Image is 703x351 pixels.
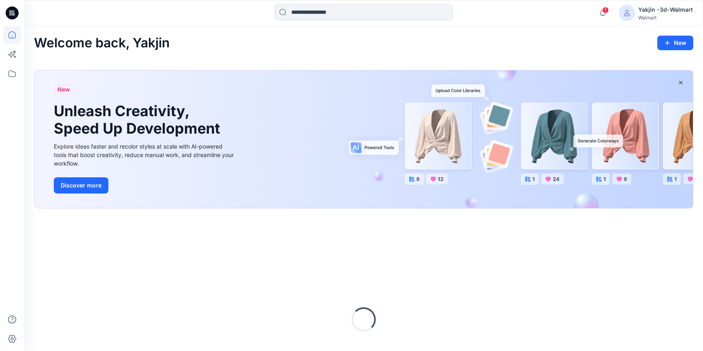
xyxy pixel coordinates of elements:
[34,36,170,51] h2: Welcome back, Yakjin
[624,10,630,16] svg: avatar
[54,177,108,194] button: Discover more
[638,15,693,21] div: Walmart
[54,102,224,137] h1: Unleash Creativity, Speed Up Development
[57,85,70,94] span: New
[657,36,693,50] button: New
[54,142,236,168] div: Explore ideas faster and recolor styles at scale with AI-powered tools that boost creativity, red...
[638,5,693,15] div: Yakjin -3d-Walmart
[602,7,609,13] span: 1
[54,177,236,194] a: Discover more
